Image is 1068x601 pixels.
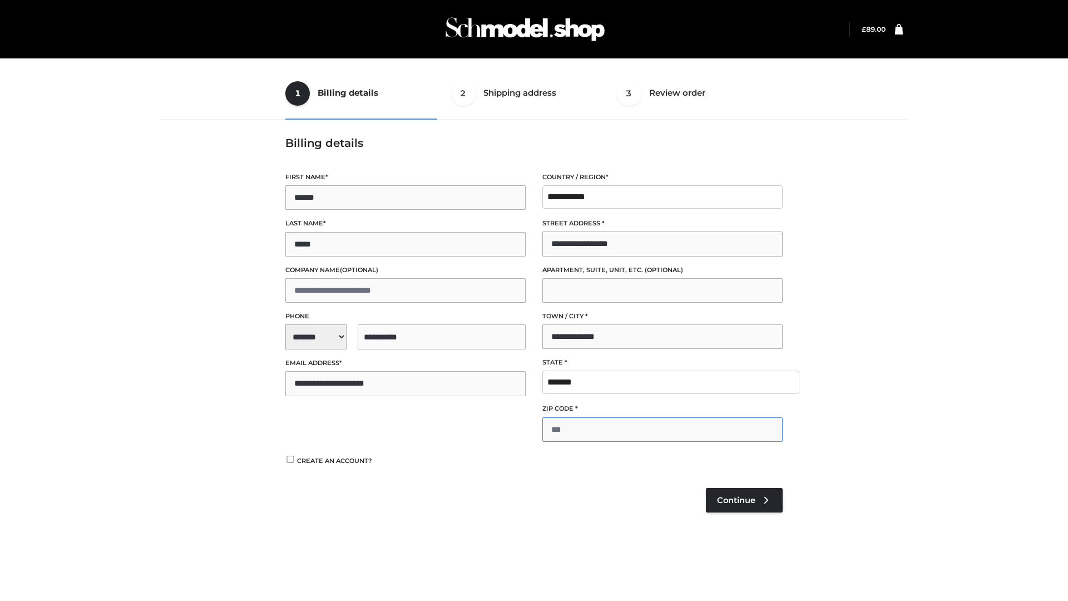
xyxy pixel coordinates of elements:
a: £89.00 [862,25,886,33]
label: ZIP Code [542,403,783,414]
label: Street address [542,218,783,229]
img: Schmodel Admin 964 [442,7,609,51]
h3: Billing details [285,136,783,150]
label: Apartment, suite, unit, etc. [542,265,783,275]
span: £ [862,25,866,33]
label: Last name [285,218,526,229]
span: (optional) [645,266,683,274]
label: First name [285,172,526,183]
label: Town / City [542,311,783,322]
label: Phone [285,311,526,322]
label: State [542,357,783,368]
bdi: 89.00 [862,25,886,33]
label: Email address [285,358,526,368]
span: Create an account? [297,457,372,465]
label: Country / Region [542,172,783,183]
span: (optional) [340,266,378,274]
input: Create an account? [285,456,295,463]
label: Company name [285,265,526,275]
a: Continue [706,488,783,513]
span: Continue [717,495,755,505]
